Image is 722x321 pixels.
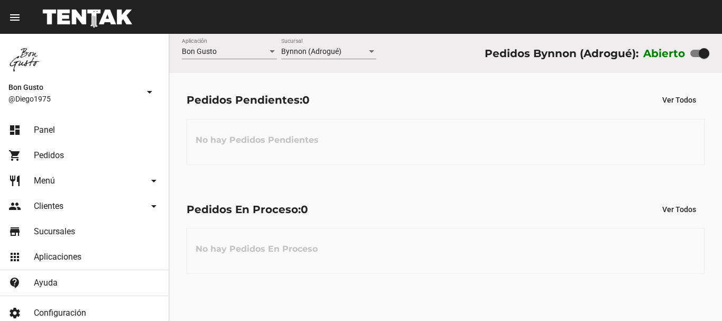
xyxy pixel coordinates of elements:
button: Ver Todos [654,90,705,109]
mat-icon: apps [8,251,21,263]
div: Pedidos Pendientes: [187,91,310,108]
span: Sucursales [34,226,75,237]
h3: No hay Pedidos Pendientes [187,124,327,156]
mat-icon: menu [8,11,21,24]
span: Configuración [34,308,86,318]
span: Pedidos [34,150,64,161]
span: Ver Todos [662,96,696,104]
span: Panel [34,125,55,135]
div: Pedidos Bynnon (Adrogué): [485,45,638,62]
button: Ver Todos [654,200,705,219]
span: Ver Todos [662,205,696,214]
img: 8570adf9-ca52-4367-b116-ae09c64cf26e.jpg [8,42,42,76]
span: Bon Gusto [8,81,139,94]
span: Bon Gusto [182,47,217,56]
span: @Diego1975 [8,94,139,104]
span: Clientes [34,201,63,212]
mat-icon: contact_support [8,277,21,289]
mat-icon: arrow_drop_down [143,86,156,98]
mat-icon: arrow_drop_down [147,175,160,187]
mat-icon: store [8,225,21,238]
span: Aplicaciones [34,252,81,262]
span: Menú [34,176,55,186]
div: Pedidos En Proceso: [187,201,308,218]
span: Ayuda [34,278,58,288]
span: 0 [302,94,310,106]
mat-icon: settings [8,307,21,319]
mat-icon: restaurant [8,175,21,187]
h3: No hay Pedidos En Proceso [187,233,326,265]
label: Abierto [643,45,686,62]
mat-icon: dashboard [8,124,21,136]
mat-icon: shopping_cart [8,149,21,162]
span: 0 [301,203,308,216]
span: Bynnon (Adrogué) [281,47,341,56]
mat-icon: people [8,200,21,213]
mat-icon: arrow_drop_down [147,200,160,213]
